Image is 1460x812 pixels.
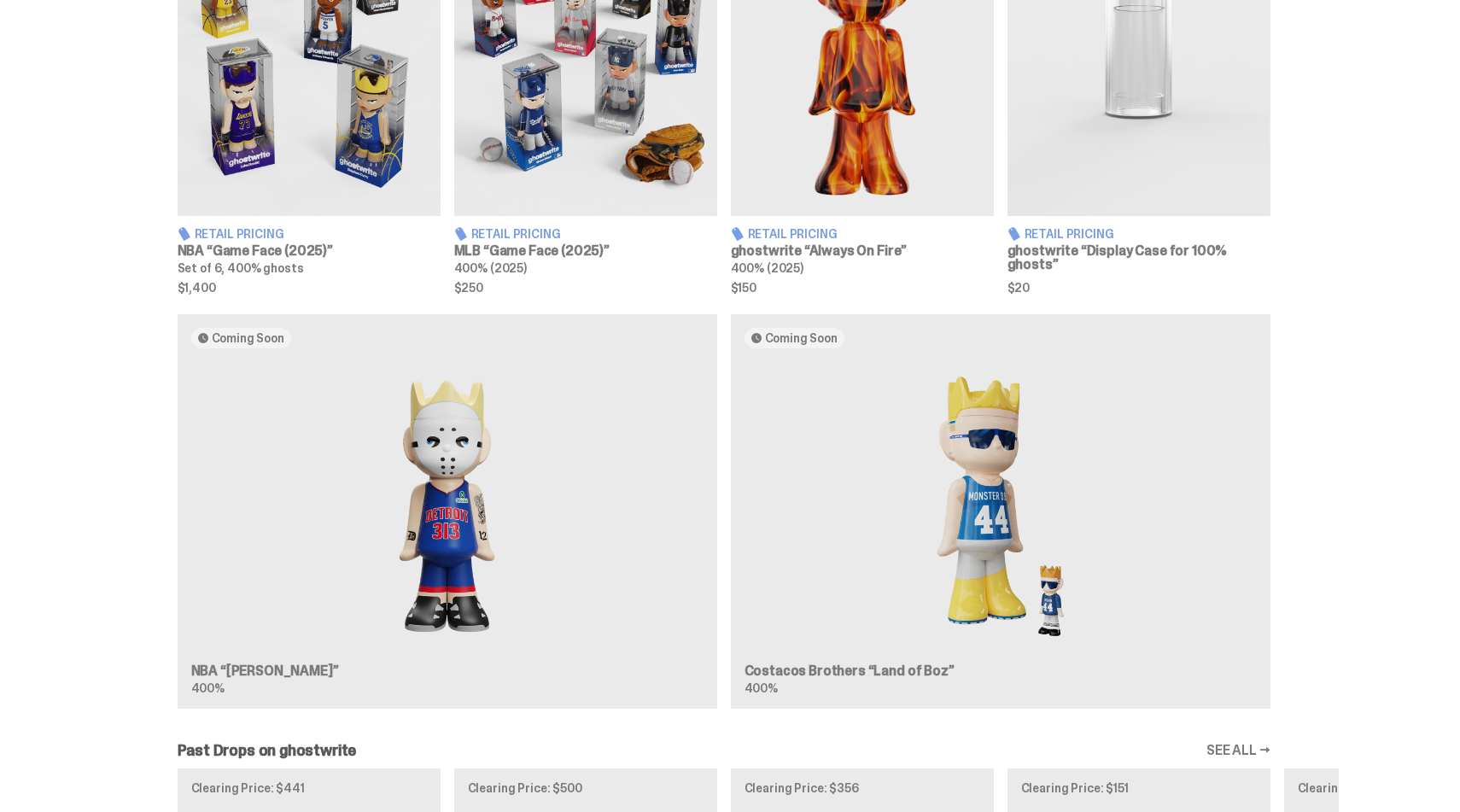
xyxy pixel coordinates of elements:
h3: NBA “Game Face (2025)” [178,244,441,258]
p: Clearing Price: $356 [745,782,980,794]
span: $150 [731,282,994,294]
h3: ghostwrite “Always On Fire” [731,244,994,258]
span: 400% [745,681,778,696]
span: Coming Soon [765,331,838,345]
p: Clearing Price: $441 [191,782,427,794]
span: Retail Pricing [748,228,838,240]
span: 400% (2025) [731,260,803,276]
h3: NBA “[PERSON_NAME]” [191,664,704,678]
span: Retail Pricing [195,228,284,240]
span: Coming Soon [212,331,284,345]
h3: ghostwrite “Display Case for 100% ghosts” [1007,244,1270,272]
span: 400% (2025) [454,260,527,276]
span: $1,400 [178,282,441,294]
span: 400% [191,681,225,696]
img: Eminem [191,362,704,651]
img: Land of Boz [745,362,1257,651]
span: Retail Pricing [471,228,561,240]
span: Retail Pricing [1025,228,1114,240]
p: Clearing Price: $151 [1021,782,1257,794]
span: Set of 6, 400% ghosts [178,260,304,276]
span: $250 [454,282,717,294]
h2: Past Drops on ghostwrite [178,743,357,758]
h3: MLB “Game Face (2025)” [454,244,717,258]
p: Clearing Price: $500 [468,782,704,794]
a: SEE ALL → [1206,744,1270,757]
span: $20 [1007,282,1270,294]
h3: Costacos Brothers “Land of Boz” [745,664,1257,678]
